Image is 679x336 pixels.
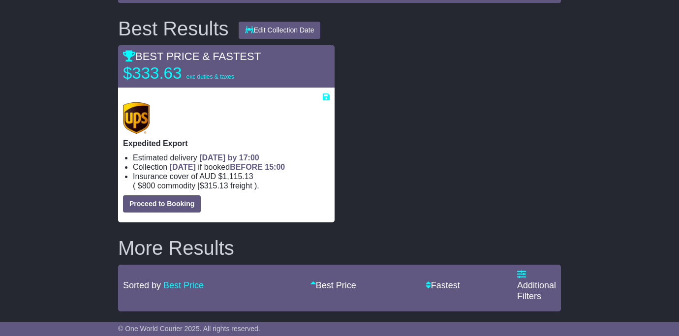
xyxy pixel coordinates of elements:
span: 15:00 [265,163,285,171]
span: © One World Courier 2025. All rights reserved. [118,325,260,333]
span: Insurance cover of AUD $ [133,172,253,181]
span: Freight [230,182,252,190]
button: Proceed to Booking [123,195,201,213]
a: Best Price [163,280,204,290]
span: if booked [170,163,285,171]
div: Best Results [113,18,234,39]
span: 1,115.13 [222,172,253,181]
p: $333.63 [123,63,246,83]
span: exc duties & taxes [186,73,234,80]
span: Sorted by [123,280,161,290]
img: UPS (new): Expedited Export [123,102,150,134]
span: | [198,182,200,190]
p: Expedited Export [123,139,330,148]
span: [DATE] [170,163,196,171]
h2: More Results [118,237,561,259]
span: BEST PRICE & FASTEST [123,50,261,62]
span: Commodity [157,182,195,190]
li: Estimated delivery [133,153,330,162]
span: [DATE] by 17:00 [199,153,259,162]
a: Additional Filters [517,270,556,301]
span: BEFORE [230,163,263,171]
span: $ $ [135,182,254,190]
a: Best Price [310,280,356,290]
span: 315.13 [204,182,228,190]
li: Collection [133,162,330,172]
button: Edit Collection Date [239,22,321,39]
span: ( ). [133,181,259,190]
span: 800 [142,182,155,190]
a: Fastest [426,280,460,290]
